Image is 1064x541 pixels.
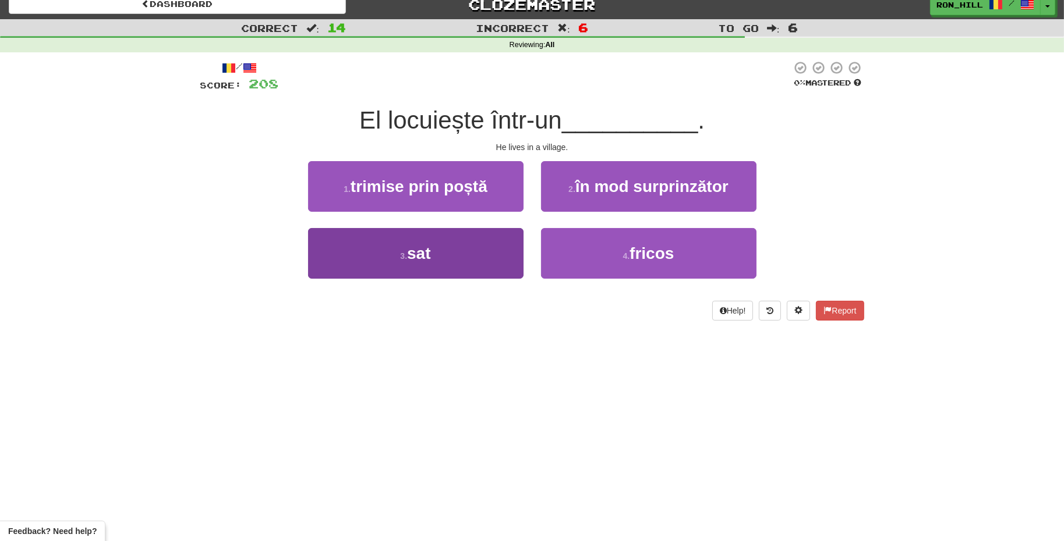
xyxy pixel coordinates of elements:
button: 1.trimise prin poștă [308,161,524,212]
span: fricos [630,244,674,262]
span: . [698,106,705,134]
span: Correct [241,22,298,34]
button: 2.în mod surprinzător [541,161,757,212]
span: 208 [249,76,279,91]
button: Round history (alt+y) [759,301,781,321]
button: Help! [712,301,754,321]
div: / [200,60,279,75]
span: To go [718,22,759,34]
strong: All [545,41,554,49]
small: 1 . [344,184,351,194]
span: Score: [200,80,242,90]
span: : [767,23,780,33]
small: 4 . [623,251,630,261]
small: 3 . [400,251,407,261]
button: 3.sat [308,228,524,279]
span: Incorrect [476,22,549,34]
span: trimise prin poștă [351,177,487,195]
div: He lives in a village. [200,141,864,153]
span: __________ [562,106,698,134]
span: sat [407,244,430,262]
span: 6 [788,20,798,34]
div: Mastered [792,78,864,88]
small: 2 . [568,184,575,194]
button: Report [816,301,864,321]
span: : [557,23,570,33]
span: Open feedback widget [8,525,97,537]
span: 6 [578,20,588,34]
span: în mod surprinzător [575,177,729,195]
button: 4.fricos [541,228,757,279]
span: 0 % [794,78,806,87]
span: : [306,23,319,33]
span: El locuiește într-un [359,106,562,134]
span: 14 [327,20,346,34]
